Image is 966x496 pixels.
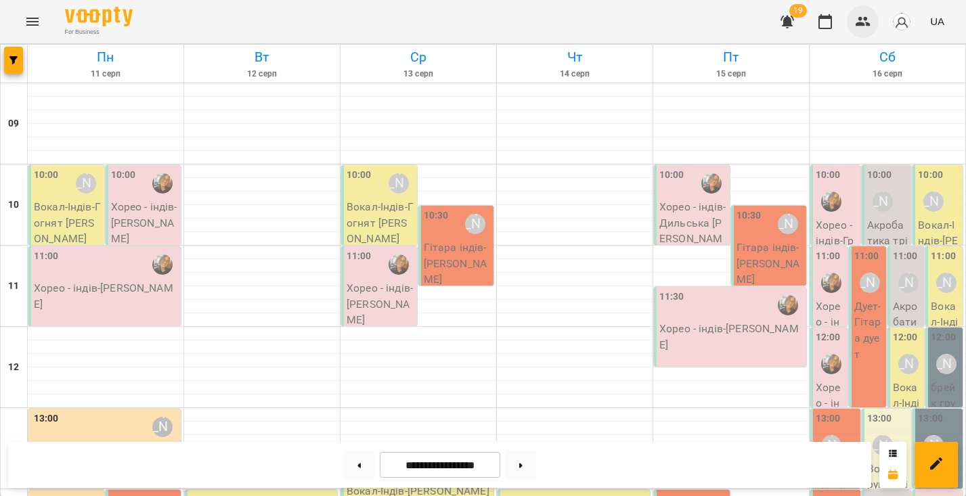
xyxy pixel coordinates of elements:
[8,279,19,294] h6: 11
[655,68,807,81] h6: 15 серп
[8,116,19,131] h6: 09
[701,173,722,194] img: Аріна
[34,199,102,247] p: Вокал-Індів - Гогнят [PERSON_NAME]
[34,168,59,183] label: 10:00
[30,47,181,68] h6: Пн
[111,168,136,183] label: 10:00
[898,354,919,374] div: Роксолана
[893,298,922,410] p: Акробатика дует - Акробатика дуо
[816,298,845,394] p: Хорео - індів - [PERSON_NAME]
[918,217,960,281] p: Вокал-Індів - [PERSON_NAME]
[34,249,59,264] label: 11:00
[931,330,956,345] label: 12:00
[186,68,338,81] h6: 12 серп
[854,298,883,362] p: Дует - Гітара дует
[816,411,841,426] label: 13:00
[892,12,911,31] img: avatar_s.png
[30,68,181,81] h6: 11 серп
[867,411,892,426] label: 13:00
[923,191,944,212] div: Роксолана
[778,295,798,315] img: Аріна
[659,199,727,263] p: Хорео - індів - Дильська [PERSON_NAME]
[821,191,841,212] img: Аріна
[343,68,494,81] h6: 13 серп
[465,214,485,234] div: Олеся Дзюбук
[34,280,178,312] p: Хорео - індів - [PERSON_NAME]
[34,411,59,426] label: 13:00
[898,273,919,293] div: Вова
[936,273,957,293] div: Роксолана
[16,5,49,38] button: Menu
[925,9,950,34] button: UA
[76,173,96,194] div: Роксолана
[893,249,918,264] label: 11:00
[152,417,173,437] div: Роксолана
[930,14,944,28] span: UA
[816,249,841,264] label: 11:00
[111,199,179,247] p: Хорео - індів - [PERSON_NAME]
[424,240,491,288] p: Гітара індів - [PERSON_NAME]
[821,354,841,374] img: Аріна
[936,354,957,374] div: Вова
[893,330,918,345] label: 12:00
[812,68,963,81] h6: 16 серп
[65,7,133,26] img: Voopty Logo
[931,380,960,459] p: брейк група - брейк 7+
[347,280,414,328] p: Хорео - індів - [PERSON_NAME]
[347,249,372,264] label: 11:00
[152,254,173,275] img: Аріна
[893,380,922,475] p: Вокал-Індів - [PERSON_NAME]
[8,198,19,212] h6: 10
[389,173,409,194] div: Роксолана
[347,199,414,247] p: Вокал-Індів - Гогнят [PERSON_NAME]
[655,47,807,68] h6: Пт
[499,68,651,81] h6: 14 серп
[659,290,684,305] label: 11:30
[659,168,684,183] label: 10:00
[737,208,762,223] label: 10:30
[499,47,651,68] h6: Чт
[659,321,804,353] p: Хорео - індів - [PERSON_NAME]
[343,47,494,68] h6: Ср
[65,28,133,37] span: For Business
[347,168,372,183] label: 10:00
[931,249,956,264] label: 11:00
[918,411,943,426] label: 13:00
[867,168,892,183] label: 10:00
[186,47,338,68] h6: Вт
[8,360,19,375] h6: 12
[873,191,893,212] div: Вова
[867,217,909,297] p: Акробатика тріо - Акробатика тріо
[821,273,841,293] img: Аріна
[737,240,804,288] p: Гітара індів - [PERSON_NAME]
[816,380,845,475] p: Хорео - індів - [PERSON_NAME]
[918,168,943,183] label: 10:00
[931,298,960,394] p: Вокал-Індів - [PERSON_NAME]
[778,214,798,234] div: Олеся Дзюбук
[816,330,841,345] label: 12:00
[152,173,173,194] img: Аріна
[816,217,858,297] p: Хорео - індів - Громко [PERSON_NAME]
[860,273,880,293] div: Олеся Дзюбук
[389,254,409,275] img: Аріна
[816,168,841,183] label: 10:00
[812,47,963,68] h6: Сб
[854,249,879,264] label: 11:00
[424,208,449,223] label: 10:30
[789,4,807,18] span: 19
